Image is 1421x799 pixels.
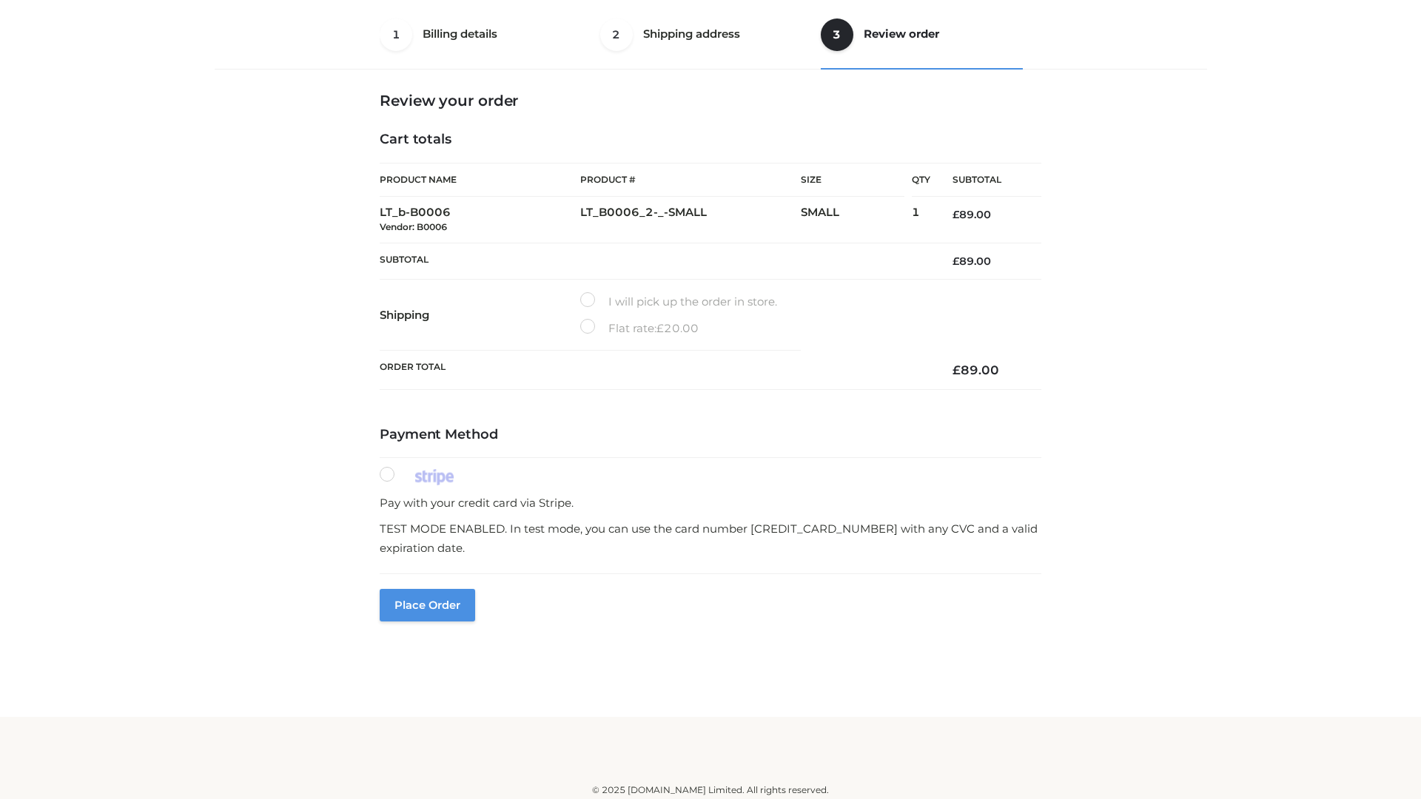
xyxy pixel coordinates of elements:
span: £ [953,208,959,221]
td: LT_B0006_2-_-SMALL [580,197,801,243]
span: £ [656,321,664,335]
p: TEST MODE ENABLED. In test mode, you can use the card number [CREDIT_CARD_NUMBER] with any CVC an... [380,519,1041,557]
button: Place order [380,589,475,621]
h4: Cart totals [380,132,1041,148]
span: £ [953,363,961,377]
td: 1 [912,197,930,243]
td: LT_b-B0006 [380,197,580,243]
label: Flat rate: [580,319,699,338]
th: Shipping [380,280,580,351]
td: SMALL [801,197,912,243]
bdi: 89.00 [953,363,999,377]
th: Product # [580,163,801,197]
h3: Review your order [380,92,1041,109]
th: Subtotal [380,243,930,279]
bdi: 20.00 [656,321,699,335]
bdi: 89.00 [953,254,991,268]
th: Order Total [380,351,930,390]
small: Vendor: B0006 [380,221,447,232]
span: £ [953,254,959,268]
label: I will pick up the order in store. [580,292,777,311]
th: Qty [912,163,930,197]
div: © 2025 [DOMAIN_NAME] Limited. All rights reserved. [220,783,1201,798]
th: Subtotal [930,163,1041,197]
h4: Payment Method [380,427,1041,443]
bdi: 89.00 [953,208,991,221]
th: Product Name [380,163,580,197]
p: Pay with your credit card via Stripe. [380,493,1041,513]
th: Size [801,163,904,197]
